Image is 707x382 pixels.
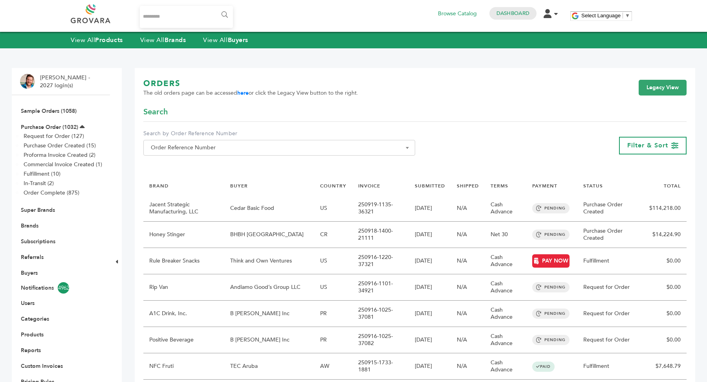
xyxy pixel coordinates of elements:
[409,195,451,222] td: [DATE]
[532,335,570,345] span: PENDING
[485,353,526,380] td: Cash Advance
[485,301,526,327] td: Cash Advance
[352,248,409,274] td: 250916-1220-37321
[140,36,186,44] a: View AllBrands
[485,195,526,222] td: Cash Advance
[409,248,451,274] td: [DATE]
[24,161,102,168] a: Commercial Invoice Created (1)
[409,274,451,301] td: [DATE]
[21,253,44,261] a: Referrals
[143,130,415,138] label: Search by Order Reference Number
[58,282,69,294] span: 4962
[24,170,60,178] a: Fulfillment (10)
[230,183,248,189] a: BUYER
[21,269,38,277] a: Buyers
[143,248,224,274] td: Rule Breaker Snacks
[314,353,352,380] td: AW
[352,301,409,327] td: 250916-1025-37081
[143,89,358,97] span: The old orders page can be accessed or click the Legacy View button to the right.
[451,301,485,327] td: N/A
[352,274,409,301] td: 250916-1101-34921
[457,183,479,189] a: SHIPPED
[21,123,78,131] a: Purchase Order (1032)
[485,222,526,248] td: Net 30
[577,222,639,248] td: Purchase Order Created
[149,183,169,189] a: BRAND
[409,222,451,248] td: [DATE]
[224,301,315,327] td: B [PERSON_NAME] Inc
[451,353,485,380] td: N/A
[320,183,346,189] a: COUNTRY
[21,299,35,307] a: Users
[21,331,44,338] a: Products
[485,327,526,353] td: Cash Advance
[314,327,352,353] td: PR
[451,248,485,274] td: N/A
[358,183,380,189] a: INVOICE
[237,89,249,97] a: here
[143,353,224,380] td: NFC Fruti
[532,362,555,372] span: PAID
[24,132,84,140] a: Request for Order (127)
[496,10,529,17] a: Dashboard
[438,9,477,18] a: Browse Catalog
[314,274,352,301] td: US
[577,274,639,301] td: Request for Order
[24,180,54,187] a: In-Transit (2)
[623,13,623,18] span: ​
[224,195,315,222] td: Cedar Basic Food
[143,301,224,327] td: A1C Drink, Inc.
[451,195,485,222] td: N/A
[639,327,687,353] td: $0.00
[409,353,451,380] td: [DATE]
[24,142,96,149] a: Purchase Order Created (15)
[491,183,508,189] a: TERMS
[639,248,687,274] td: $0.00
[639,80,687,95] a: Legacy View
[24,151,95,159] a: Proforma Invoice Created (2)
[639,222,687,248] td: $14,224.90
[664,183,681,189] a: TOTAL
[532,203,570,213] span: PENDING
[352,353,409,380] td: 250915-1733-1881
[532,309,570,319] span: PENDING
[140,6,233,28] input: Search...
[24,189,79,197] a: Order Complete (875)
[224,222,315,248] td: BHBH [GEOGRAPHIC_DATA]
[21,315,49,323] a: Categories
[148,142,411,153] span: Order Reference Number
[415,183,445,189] a: SUBMITTED
[143,222,224,248] td: Honey Stinger
[21,238,55,245] a: Subscriptions
[451,222,485,248] td: N/A
[314,248,352,274] td: US
[224,327,315,353] td: B [PERSON_NAME] Inc
[224,248,315,274] td: Think and Own Ventures
[577,327,639,353] td: Request for Order
[625,13,630,18] span: ▼
[40,74,92,89] li: [PERSON_NAME] - 2027 login(s)
[314,195,352,222] td: US
[583,183,603,189] a: STATUS
[485,274,526,301] td: Cash Advance
[224,353,315,380] td: TEC Aruba
[639,274,687,301] td: $0.00
[532,282,570,292] span: PENDING
[451,274,485,301] td: N/A
[639,195,687,222] td: $114,218.00
[203,36,248,44] a: View AllBuyers
[143,107,168,118] span: Search
[314,301,352,327] td: PR
[581,13,630,18] a: Select Language​
[224,274,315,301] td: Andiamo Good’s Group LLC
[143,327,224,353] td: Positive Beverage
[451,327,485,353] td: N/A
[409,327,451,353] td: [DATE]
[639,301,687,327] td: $0.00
[143,78,358,89] h1: ORDERS
[143,274,224,301] td: Rip Van
[352,195,409,222] td: 250919-1135-36321
[21,282,101,294] a: Notifications4962
[352,222,409,248] td: 250918-1400-21111
[485,248,526,274] td: Cash Advance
